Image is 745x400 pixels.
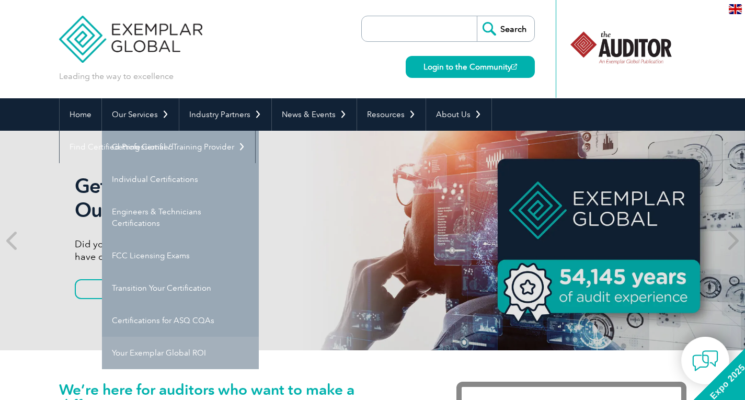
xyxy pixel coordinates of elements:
[357,98,426,131] a: Resources
[729,4,742,14] img: en
[75,238,467,263] p: Did you know that our certified auditors have over 54,145 years of experience?
[102,98,179,131] a: Our Services
[426,98,491,131] a: About Us
[692,348,718,374] img: contact-chat.png
[102,163,259,196] a: Individual Certifications
[272,98,357,131] a: News & Events
[477,16,534,41] input: Search
[179,98,271,131] a: Industry Partners
[102,239,259,272] a: FCC Licensing Exams
[75,174,467,222] h2: Getting to Know Our Customers
[102,272,259,304] a: Transition Your Certification
[102,196,259,239] a: Engineers & Technicians Certifications
[75,279,184,299] a: Learn More
[59,71,174,82] p: Leading the way to excellence
[102,337,259,369] a: Your Exemplar Global ROI
[102,304,259,337] a: Certifications for ASQ CQAs
[60,98,101,131] a: Home
[60,131,255,163] a: Find Certified Professional / Training Provider
[406,56,535,78] a: Login to the Community
[511,64,517,70] img: open_square.png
